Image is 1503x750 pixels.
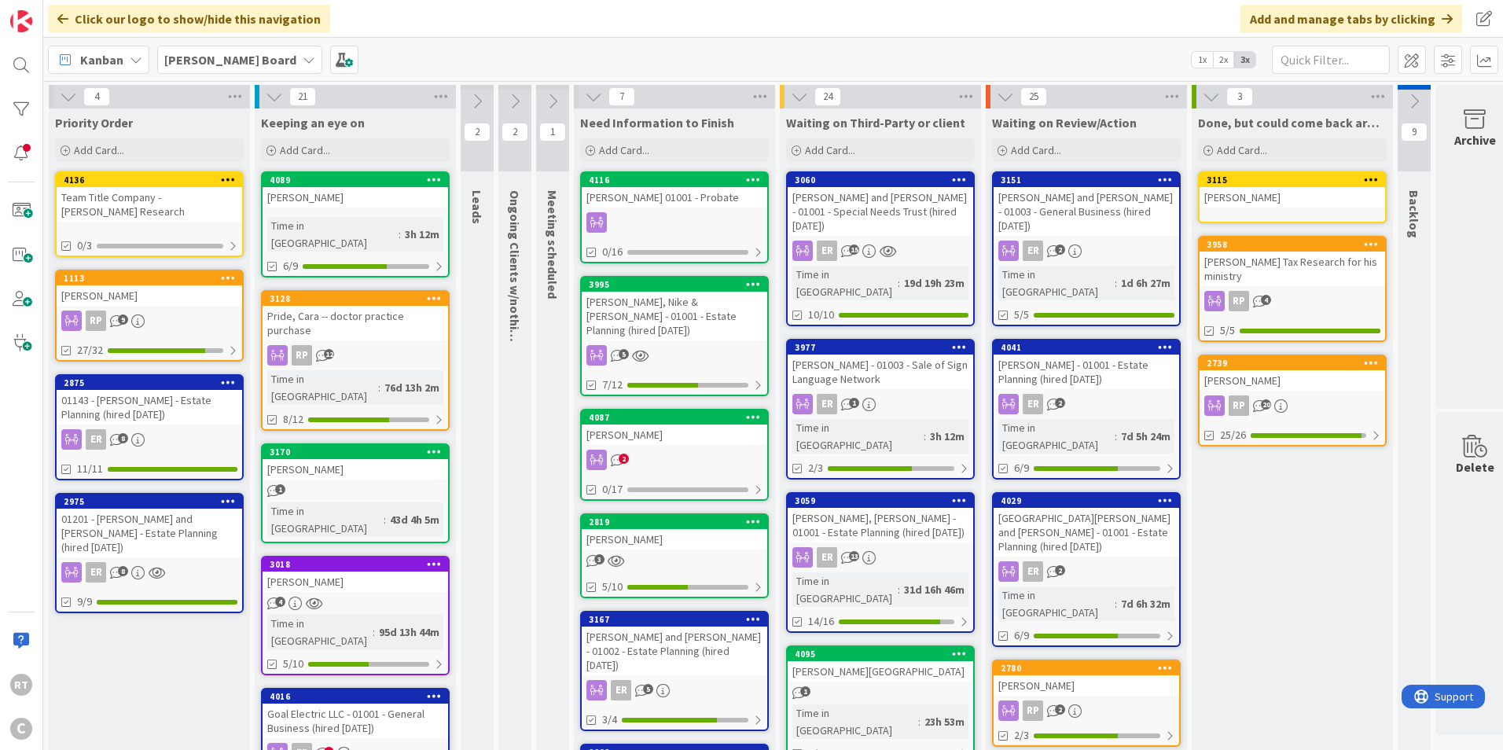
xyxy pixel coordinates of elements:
div: RP [57,311,242,331]
div: ER [817,241,837,261]
div: 3059 [788,494,973,508]
div: 1113 [57,271,242,285]
div: 01143 - [PERSON_NAME] - Estate Planning (hired [DATE]) [57,390,242,425]
div: [PERSON_NAME] [57,285,242,306]
a: 3167[PERSON_NAME] and [PERSON_NAME] - 01002 - Estate Planning (hired [DATE])ER3/4 [580,611,769,731]
div: 4087[PERSON_NAME] [582,410,767,445]
span: Add Card... [280,143,330,157]
div: 3170 [270,447,448,458]
div: 4041 [1001,342,1179,353]
a: 4041[PERSON_NAME] - 01001 - Estate Planning (hired [DATE])ERTime in [GEOGRAPHIC_DATA]:7d 5h 24m6/9 [992,339,1181,480]
div: 01201 - [PERSON_NAME] and [PERSON_NAME] - Estate Planning (hired [DATE]) [57,509,242,557]
div: 2875 [57,376,242,390]
div: 3128 [270,293,448,304]
div: Time in [GEOGRAPHIC_DATA] [267,502,384,537]
div: Time in [GEOGRAPHIC_DATA] [792,572,898,607]
a: 3018[PERSON_NAME]Time in [GEOGRAPHIC_DATA]:95d 13h 44m5/10 [261,556,450,675]
span: 5 [643,684,653,694]
span: Leads [469,190,485,224]
span: Need Information to Finish [580,115,734,131]
div: 3977 [788,340,973,355]
div: [PERSON_NAME] and [PERSON_NAME] - 01001 - Special Needs Trust (hired [DATE]) [788,187,973,236]
span: 2 [1055,704,1065,715]
div: 3995 [589,279,767,290]
span: 2 [502,123,528,142]
span: 12 [324,349,334,359]
div: 7d 6h 32m [1117,595,1174,612]
span: 9/9 [77,594,92,610]
div: 4116 [582,173,767,187]
div: 4087 [589,412,767,423]
a: 2780[PERSON_NAME]RP2/3 [992,660,1181,747]
div: 3151[PERSON_NAME] and [PERSON_NAME] - 01003 - General Business (hired [DATE]) [994,173,1179,236]
span: 9 [1401,123,1428,142]
div: 4016 [270,691,448,702]
a: 4029[GEOGRAPHIC_DATA][PERSON_NAME] and [PERSON_NAME] - 01001 - Estate Planning (hired [DATE])ERTi... [992,492,1181,647]
span: : [1115,428,1117,445]
div: 4089[PERSON_NAME] [263,173,448,208]
span: Waiting on Review/Action [992,115,1137,131]
div: 7d 5h 24m [1117,428,1174,445]
a: 3059[PERSON_NAME], [PERSON_NAME] - 01001 - Estate Planning (hired [DATE])ERTime in [GEOGRAPHIC_DA... [786,492,975,633]
span: Done, but could come back around [1198,115,1387,131]
div: 76d 13h 2m [380,379,443,396]
span: 14/16 [808,613,834,630]
div: 3128Pride, Cara -- doctor practice purchase [263,292,448,340]
div: 1113[PERSON_NAME] [57,271,242,306]
span: 0/16 [602,244,623,260]
div: RP [1229,291,1249,311]
input: Quick Filter... [1272,46,1390,74]
a: 2819[PERSON_NAME]5/10 [580,513,769,598]
div: 3977 [795,342,973,353]
span: 1x [1192,52,1213,68]
span: 25 [1020,87,1047,106]
div: 4041[PERSON_NAME] - 01001 - Estate Planning (hired [DATE]) [994,340,1179,389]
span: Ongoing Clients w/nothing ATM [507,190,523,370]
a: 297501201 - [PERSON_NAME] and [PERSON_NAME] - Estate Planning (hired [DATE])ER9/9 [55,493,244,613]
span: Add Card... [74,143,124,157]
div: 297501201 - [PERSON_NAME] and [PERSON_NAME] - Estate Planning (hired [DATE]) [57,494,242,557]
div: 2819[PERSON_NAME] [582,515,767,550]
div: 2875 [64,377,242,388]
div: 3995 [582,278,767,292]
div: RP [1200,291,1385,311]
div: Delete [1456,458,1494,476]
div: ER [994,561,1179,582]
div: 2975 [64,496,242,507]
div: 4116 [589,175,767,186]
div: 3958 [1200,237,1385,252]
span: 9 [118,314,128,325]
div: RP [994,700,1179,721]
a: 1113[PERSON_NAME]RP27/32 [55,270,244,362]
div: 4136Team Title Company - [PERSON_NAME] Research [57,173,242,222]
span: 3x [1234,52,1255,68]
span: 13 [849,551,859,561]
div: RT [10,674,32,696]
div: [PERSON_NAME] [582,529,767,550]
div: 1d 6h 27m [1117,274,1174,292]
div: C [10,718,32,740]
div: 2780 [994,661,1179,675]
span: : [898,581,900,598]
a: 4136Team Title Company - [PERSON_NAME] Research0/3 [55,171,244,257]
span: Backlog [1406,190,1422,238]
span: 8 [118,433,128,443]
div: ER [1023,241,1043,261]
b: [PERSON_NAME] Board [164,52,296,68]
span: 7 [608,87,635,106]
div: 4095[PERSON_NAME][GEOGRAPHIC_DATA] [788,647,973,682]
div: 2739[PERSON_NAME] [1200,356,1385,391]
div: 3060 [788,173,973,187]
span: Add Card... [599,143,649,157]
span: 5 [619,349,629,359]
div: 3059 [795,495,973,506]
div: [PERSON_NAME], [PERSON_NAME] - 01001 - Estate Planning (hired [DATE]) [788,508,973,542]
div: 31d 16h 46m [900,581,968,598]
span: 5/10 [602,579,623,595]
a: 3170[PERSON_NAME]Time in [GEOGRAPHIC_DATA]:43d 4h 5m [261,443,450,543]
a: 4087[PERSON_NAME]0/17 [580,409,769,501]
a: 3151[PERSON_NAME] and [PERSON_NAME] - 01003 - General Business (hired [DATE])ERTime in [GEOGRAPHI... [992,171,1181,326]
span: 5/5 [1220,322,1235,339]
div: 3115 [1200,173,1385,187]
div: [PERSON_NAME] - 01001 - Estate Planning (hired [DATE]) [994,355,1179,389]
